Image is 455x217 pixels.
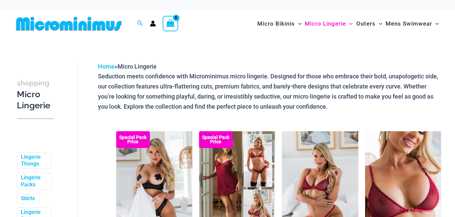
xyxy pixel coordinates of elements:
[13,16,124,31] img: MM SHOP LOGO FLAT
[386,15,432,32] span: Mens Swimwear
[356,15,376,32] span: Outers
[150,21,156,27] a: Account icon link
[199,135,233,144] b: Special Pack Price
[137,20,143,28] a: Search icon link
[255,12,442,35] nav: Site Navigation
[21,174,46,188] a: Lingerie Packs
[21,195,35,202] a: Skirts
[98,63,157,70] span: »
[376,15,382,32] span: Menu Toggle
[21,154,46,168] a: Lingerie Thongs
[116,135,150,144] b: Special Pack Price
[17,77,54,111] h3: Micro Lingerie
[257,15,295,32] span: Micro Bikinis
[256,13,303,34] a: Micro BikinisMenu ToggleMenu Toggle
[17,79,50,87] span: shopping
[163,16,178,31] a: View Shopping Cart, empty
[432,15,439,32] span: Menu Toggle
[384,13,441,34] a: Mens SwimwearMenu ToggleMenu Toggle
[305,15,346,32] span: Micro Lingerie
[355,13,384,34] a: OutersMenu ToggleMenu Toggle
[346,15,353,32] span: Menu Toggle
[98,63,115,70] a: Home
[295,15,301,32] span: Menu Toggle
[98,71,441,111] p: Seduction meets confidence with Microminimus micro lingerie. Designed for those who embrace their...
[303,13,354,34] a: Micro LingerieMenu ToggleMenu Toggle
[118,63,157,70] span: Micro Lingerie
